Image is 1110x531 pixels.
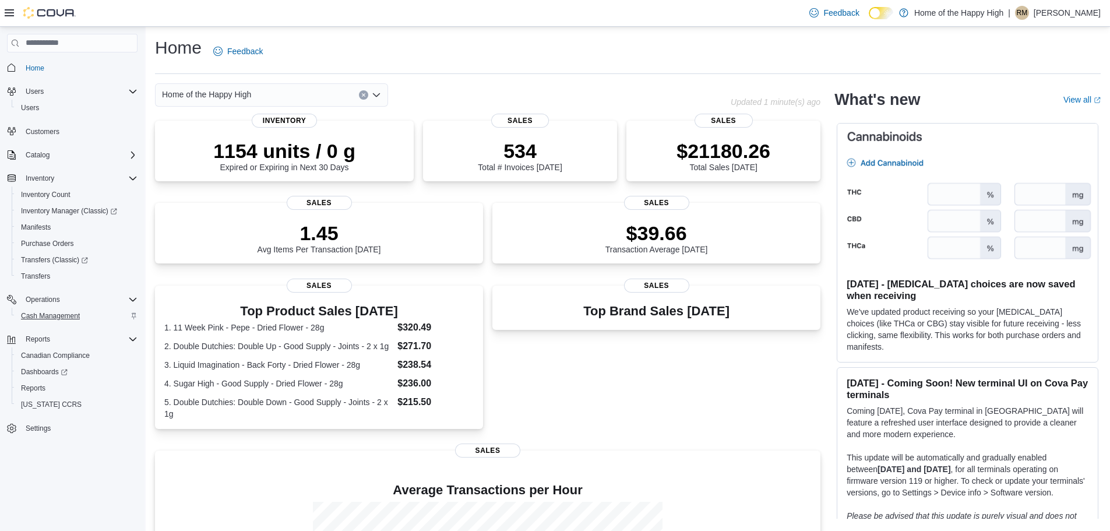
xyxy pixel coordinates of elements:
[26,87,44,96] span: Users
[16,204,122,218] a: Inventory Manager (Classic)
[21,125,64,139] a: Customers
[624,279,689,293] span: Sales
[16,398,86,412] a: [US_STATE] CCRS
[869,7,893,19] input: Dark Mode
[16,253,93,267] a: Transfers (Classic)
[16,309,84,323] a: Cash Management
[164,340,393,352] dt: 2. Double Dutchies: Double Up - Good Supply - Joints - 2 x 1g
[12,396,142,413] button: [US_STATE] CCRS
[2,123,142,140] button: Customers
[12,252,142,268] a: Transfers (Classic)
[2,147,142,163] button: Catalog
[16,237,79,251] a: Purchase Orders
[21,272,50,281] span: Transfers
[209,40,267,63] a: Feedback
[12,235,142,252] button: Purchase Orders
[21,421,138,435] span: Settings
[478,139,562,163] p: 534
[16,309,138,323] span: Cash Management
[805,1,864,24] a: Feedback
[21,421,55,435] a: Settings
[21,293,138,307] span: Operations
[21,255,88,265] span: Transfers (Classic)
[605,221,708,254] div: Transaction Average [DATE]
[1094,97,1101,104] svg: External link
[676,139,770,172] div: Total Sales [DATE]
[676,139,770,163] p: $21180.26
[16,269,138,283] span: Transfers
[16,188,75,202] a: Inventory Count
[397,395,474,409] dd: $215.50
[359,90,368,100] button: Clear input
[2,291,142,308] button: Operations
[155,36,202,59] h1: Home
[21,206,117,216] span: Inventory Manager (Classic)
[2,170,142,187] button: Inventory
[16,101,138,115] span: Users
[26,424,51,433] span: Settings
[12,308,142,324] button: Cash Management
[605,221,708,245] p: $39.66
[21,293,65,307] button: Operations
[21,61,138,75] span: Home
[1015,6,1029,20] div: Rebecca MacNeill
[26,174,54,183] span: Inventory
[16,398,138,412] span: Washington CCRS
[869,19,869,20] span: Dark Mode
[21,148,138,162] span: Catalog
[834,90,920,109] h2: What's new
[21,311,80,321] span: Cash Management
[16,349,94,363] a: Canadian Compliance
[583,304,730,318] h3: Top Brand Sales [DATE]
[847,278,1088,301] h3: [DATE] - [MEDICAL_DATA] choices are now saved when receiving
[372,90,381,100] button: Open list of options
[16,349,138,363] span: Canadian Compliance
[16,253,138,267] span: Transfers (Classic)
[287,279,352,293] span: Sales
[847,452,1088,498] p: This update will be automatically and gradually enabled between , for all terminals operating on ...
[7,55,138,467] nav: Complex example
[491,114,549,128] span: Sales
[12,364,142,380] a: Dashboards
[258,221,381,245] p: 1.45
[1034,6,1101,20] p: [PERSON_NAME]
[16,381,138,395] span: Reports
[397,377,474,391] dd: $236.00
[847,377,1088,400] h3: [DATE] - Coming Soon! New terminal UI on Cova Pay terminals
[16,381,50,395] a: Reports
[21,85,48,99] button: Users
[12,100,142,116] button: Users
[847,405,1088,440] p: Coming [DATE], Cova Pay terminal in [GEOGRAPHIC_DATA] will feature a refreshed user interface des...
[21,400,82,409] span: [US_STATE] CCRS
[12,203,142,219] a: Inventory Manager (Classic)
[16,220,55,234] a: Manifests
[914,6,1003,20] p: Home of the Happy High
[258,221,381,254] div: Avg Items Per Transaction [DATE]
[21,171,59,185] button: Inventory
[21,384,45,393] span: Reports
[162,87,251,101] span: Home of the Happy High
[287,196,352,210] span: Sales
[16,220,138,234] span: Manifests
[1017,6,1028,20] span: RM
[164,322,393,333] dt: 1. 11 Week Pink - Pepe - Dried Flower - 28g
[455,444,520,458] span: Sales
[21,124,138,139] span: Customers
[16,188,138,202] span: Inventory Count
[21,239,74,248] span: Purchase Orders
[12,219,142,235] button: Manifests
[731,97,820,107] p: Updated 1 minute(s) ago
[23,7,76,19] img: Cova
[26,150,50,160] span: Catalog
[2,59,142,76] button: Home
[21,332,138,346] span: Reports
[21,351,90,360] span: Canadian Compliance
[26,64,44,73] span: Home
[164,304,474,318] h3: Top Product Sales [DATE]
[21,223,51,232] span: Manifests
[164,483,811,497] h4: Average Transactions per Hour
[26,127,59,136] span: Customers
[1008,6,1010,20] p: |
[12,187,142,203] button: Inventory Count
[624,196,689,210] span: Sales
